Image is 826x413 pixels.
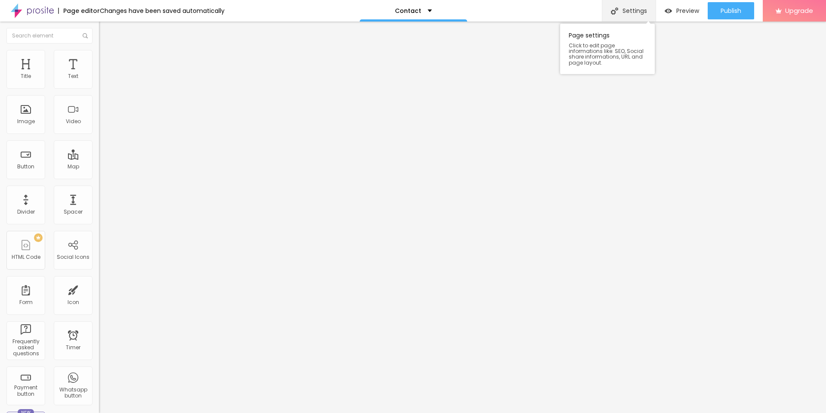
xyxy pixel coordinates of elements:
[9,385,43,397] div: Payment button
[100,8,225,14] div: Changes have been saved automatically
[19,299,33,305] div: Form
[785,7,813,14] span: Upgrade
[611,7,618,15] img: Icone
[68,73,78,79] div: Text
[57,254,89,260] div: Social Icons
[68,299,79,305] div: Icon
[12,254,40,260] div: HTML Code
[83,33,88,38] img: Icone
[17,209,35,215] div: Divider
[676,7,699,14] span: Preview
[68,164,79,170] div: Map
[64,209,83,215] div: Spacer
[9,338,43,357] div: Frequently asked questions
[721,7,741,14] span: Publish
[17,164,34,170] div: Button
[21,73,31,79] div: Title
[99,22,826,413] iframe: Editor
[6,28,92,43] input: Search element
[58,8,100,14] div: Page editor
[560,24,655,74] div: Page settings
[656,2,708,19] button: Preview
[395,8,421,14] p: Contact
[569,43,646,65] span: Click to edit page informations like: SEO, Social share informations, URL and page layout.
[708,2,754,19] button: Publish
[56,387,90,399] div: Whatsapp button
[66,118,81,124] div: Video
[665,7,672,15] img: view-1.svg
[17,118,35,124] div: Image
[66,345,80,351] div: Timer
